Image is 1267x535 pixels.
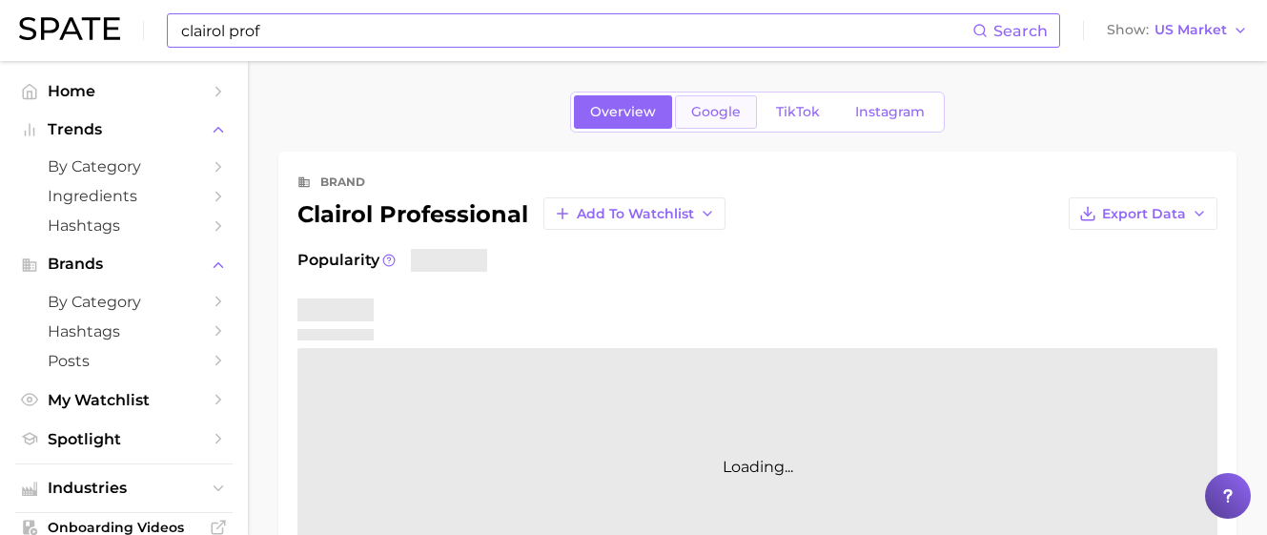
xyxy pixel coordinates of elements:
a: Google [675,95,757,129]
button: Industries [15,474,233,503]
span: Instagram [855,104,925,120]
span: Hashtags [48,322,200,340]
span: Spotlight [48,430,200,448]
span: Hashtags [48,216,200,235]
a: Hashtags [15,317,233,346]
span: Add to Watchlist [577,206,694,222]
span: Ingredients [48,187,200,205]
button: Export Data [1069,197,1217,230]
a: by Category [15,287,233,317]
a: My Watchlist [15,385,233,415]
span: Posts [48,352,200,370]
a: by Category [15,152,233,181]
span: Brands [48,256,200,273]
a: Hashtags [15,211,233,240]
span: Show [1107,25,1149,35]
button: Brands [15,250,233,278]
button: Add to Watchlist [543,197,725,230]
span: TikTok [776,104,820,120]
span: Search [993,22,1048,40]
span: by Category [48,157,200,175]
span: US Market [1155,25,1227,35]
span: Google [691,104,741,120]
input: Search here for a brand, industry, or ingredient [179,14,972,47]
a: Ingredients [15,181,233,211]
img: SPATE [19,17,120,40]
span: Trends [48,121,200,138]
span: Industries [48,480,200,497]
button: Trends [15,115,233,144]
span: Export Data [1102,206,1186,222]
span: My Watchlist [48,391,200,409]
span: Popularity [297,249,379,272]
span: by Category [48,293,200,311]
span: Home [48,82,200,100]
a: Overview [574,95,672,129]
button: ShowUS Market [1102,18,1253,43]
div: brand [320,171,365,194]
div: clairol professional [297,197,725,230]
a: TikTok [760,95,836,129]
a: Instagram [839,95,941,129]
span: Overview [590,104,656,120]
a: Spotlight [15,424,233,454]
a: Home [15,76,233,106]
a: Posts [15,346,233,376]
